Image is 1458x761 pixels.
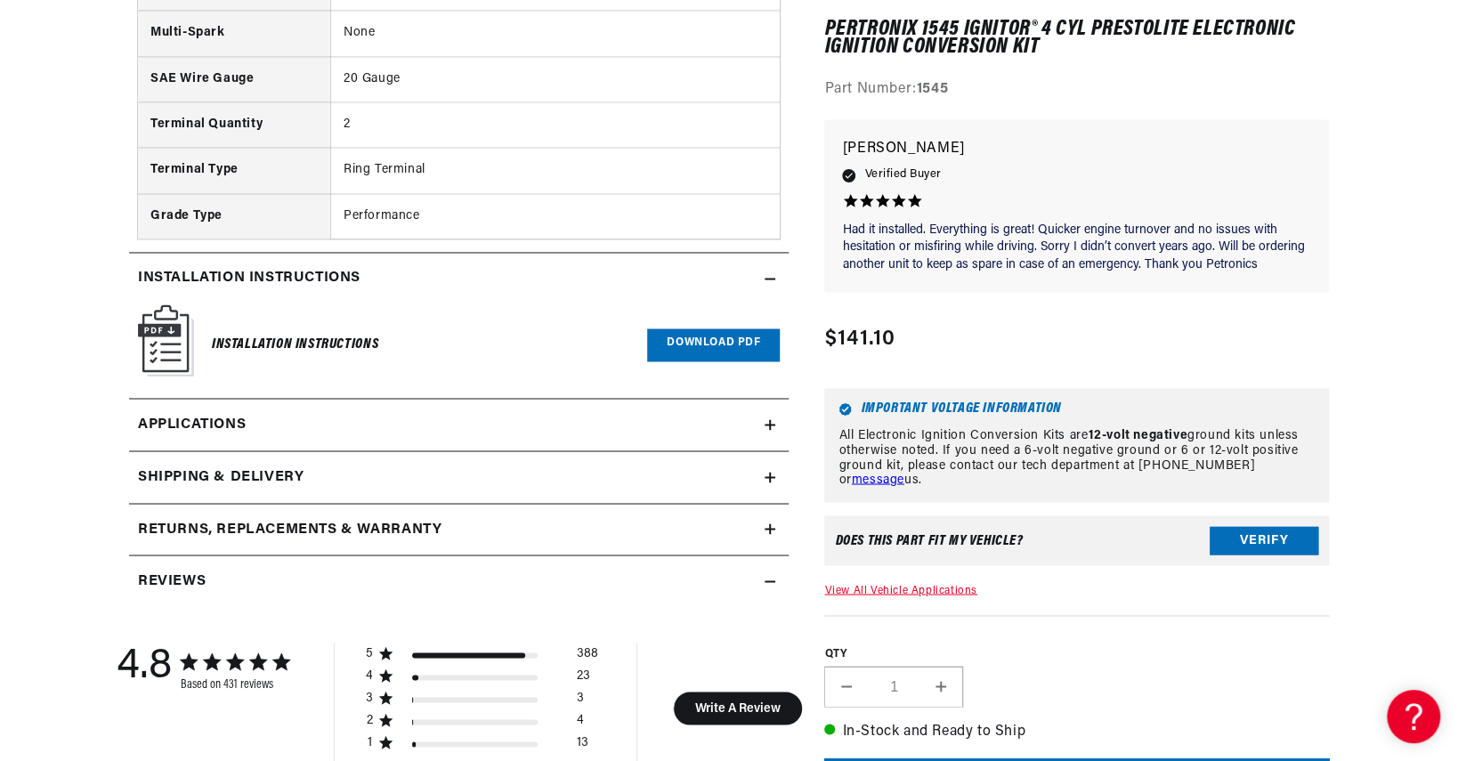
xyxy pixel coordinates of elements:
th: Multi-Spark [138,11,330,56]
h2: Shipping & Delivery [138,466,304,489]
strong: 12-volt negative [1088,428,1187,441]
div: 3 [366,690,374,706]
strong: 1545 [917,83,948,97]
h2: Installation instructions [138,267,360,290]
div: 3 [577,690,584,712]
td: None [330,11,780,56]
a: View All Vehicle Applications [824,585,976,595]
summary: Shipping & Delivery [129,451,789,503]
div: 4 [577,712,584,734]
div: 2 [366,712,374,728]
span: Applications [138,413,246,436]
td: 2 [330,102,780,148]
button: Write A Review [673,692,802,725]
span: Verified Buyer [864,166,941,185]
h6: Installation Instructions [212,333,378,357]
div: 388 [577,645,598,668]
summary: Reviews [129,555,789,607]
p: Had it installed. Everything is great! Quicker engine turnover and no issues with hesitation or m... [842,222,1311,274]
div: 1 [366,734,374,750]
th: Grade Type [138,193,330,239]
h2: Reviews [138,570,206,593]
td: Ring Terminal [330,148,780,193]
td: Performance [330,193,780,239]
a: Download PDF [647,328,780,361]
div: 3 star by 3 reviews [366,690,598,712]
h1: PerTronix 1545 Ignitor® 4 cyl Prestolite Electronic Ignition Conversion Kit [824,20,1329,57]
div: 5 star by 388 reviews [366,645,598,668]
img: Instruction Manual [138,304,194,376]
div: 1 star by 13 reviews [366,734,598,757]
div: 13 [577,734,588,757]
div: Part Number: [824,79,1329,102]
a: message [852,474,904,487]
span: $141.10 [824,323,895,355]
th: Terminal Quantity [138,102,330,148]
summary: Installation instructions [129,253,789,304]
h6: Important Voltage Information [838,402,1315,416]
div: 23 [577,668,590,690]
div: Does This part fit My vehicle? [835,533,1023,547]
summary: Returns, Replacements & Warranty [129,504,789,555]
td: 20 Gauge [330,56,780,101]
p: [PERSON_NAME] [842,137,1311,162]
div: 4 [366,668,374,684]
h2: Returns, Replacements & Warranty [138,518,441,541]
div: 4 star by 23 reviews [366,668,598,690]
div: 4.8 [117,643,172,691]
th: SAE Wire Gauge [138,56,330,101]
p: All Electronic Ignition Conversion Kits are ground kits unless otherwise noted. If you need a 6-v... [838,428,1315,488]
label: QTY [824,646,1329,661]
a: Applications [129,399,789,451]
button: Verify [1210,526,1318,555]
div: 2 star by 4 reviews [366,712,598,734]
div: Based on 431 reviews [181,677,289,691]
div: 5 [366,645,374,661]
th: Terminal Type [138,148,330,193]
p: In-Stock and Ready to Ship [824,721,1329,744]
